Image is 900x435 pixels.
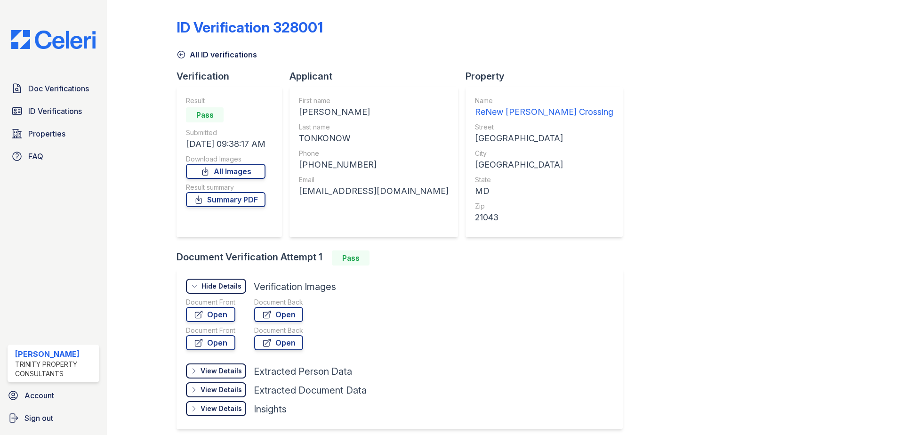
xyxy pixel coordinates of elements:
div: Result [186,96,265,105]
div: MD [475,185,613,198]
div: City [475,149,613,158]
iframe: chat widget [860,397,891,426]
div: [GEOGRAPHIC_DATA] [475,132,613,145]
div: Document Front [186,326,235,335]
div: Trinity Property Consultants [15,360,96,379]
div: Extracted Document Data [254,384,367,397]
div: Pass [332,250,370,266]
div: Insights [254,403,287,416]
div: Last name [299,122,449,132]
div: Verification Images [254,280,336,293]
a: All ID verifications [177,49,257,60]
span: ID Verifications [28,105,82,117]
div: ID Verification 328001 [177,19,323,36]
div: Phone [299,149,449,158]
div: Pass [186,107,224,122]
div: Document Verification Attempt 1 [177,250,630,266]
div: [PHONE_NUMBER] [299,158,449,171]
div: Street [475,122,613,132]
div: TONKONOW [299,132,449,145]
div: [GEOGRAPHIC_DATA] [475,158,613,171]
a: FAQ [8,147,99,166]
div: Document Back [254,326,303,335]
div: Submitted [186,128,265,137]
img: CE_Logo_Blue-a8612792a0a2168367f1c8372b55b34899dd931a85d93a1a3d3e32e68fde9ad4.png [4,30,103,49]
a: Doc Verifications [8,79,99,98]
a: Sign out [4,409,103,427]
div: Extracted Person Data [254,365,352,378]
div: 21043 [475,211,613,224]
a: ID Verifications [8,102,99,121]
div: Hide Details [201,282,241,291]
div: [EMAIL_ADDRESS][DOMAIN_NAME] [299,185,449,198]
div: Document Back [254,298,303,307]
a: Open [186,335,235,350]
div: Result summary [186,183,265,192]
span: Properties [28,128,65,139]
div: [DATE] 09:38:17 AM [186,137,265,151]
div: Document Front [186,298,235,307]
div: Email [299,175,449,185]
span: Account [24,390,54,401]
a: Account [4,386,103,405]
div: Name [475,96,613,105]
a: Open [186,307,235,322]
a: Open [254,307,303,322]
span: Doc Verifications [28,83,89,94]
a: All Images [186,164,265,179]
a: Properties [8,124,99,143]
div: Applicant [289,70,466,83]
span: Sign out [24,412,53,424]
a: Name ReNew [PERSON_NAME] Crossing [475,96,613,119]
div: State [475,175,613,185]
div: View Details [201,404,242,413]
div: ReNew [PERSON_NAME] Crossing [475,105,613,119]
div: [PERSON_NAME] [299,105,449,119]
div: View Details [201,366,242,376]
span: FAQ [28,151,43,162]
div: First name [299,96,449,105]
div: Property [466,70,630,83]
div: View Details [201,385,242,395]
div: Zip [475,201,613,211]
a: Open [254,335,303,350]
a: Summary PDF [186,192,265,207]
div: Verification [177,70,289,83]
div: Download Images [186,154,265,164]
div: [PERSON_NAME] [15,348,96,360]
